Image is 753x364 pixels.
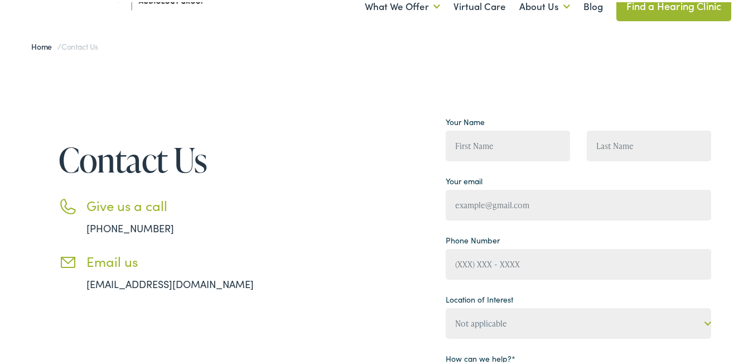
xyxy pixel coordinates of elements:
[446,114,485,126] label: Your Name
[446,173,482,185] label: Your email
[446,247,711,277] input: (XXX) XXX - XXXX
[31,39,98,50] span: /
[446,128,570,159] input: First Name
[86,275,254,289] a: [EMAIL_ADDRESS][DOMAIN_NAME]
[446,351,515,362] label: How can we help?
[446,188,711,218] input: example@gmail.com
[59,139,287,176] h1: Contact Us
[587,128,711,159] input: Last Name
[86,195,287,212] h3: Give us a call
[446,232,500,244] label: Phone Number
[86,219,174,233] a: [PHONE_NUMBER]
[31,39,57,50] a: Home
[446,291,513,303] label: Location of Interest
[61,39,98,50] span: Contact Us
[86,251,287,267] h3: Email us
